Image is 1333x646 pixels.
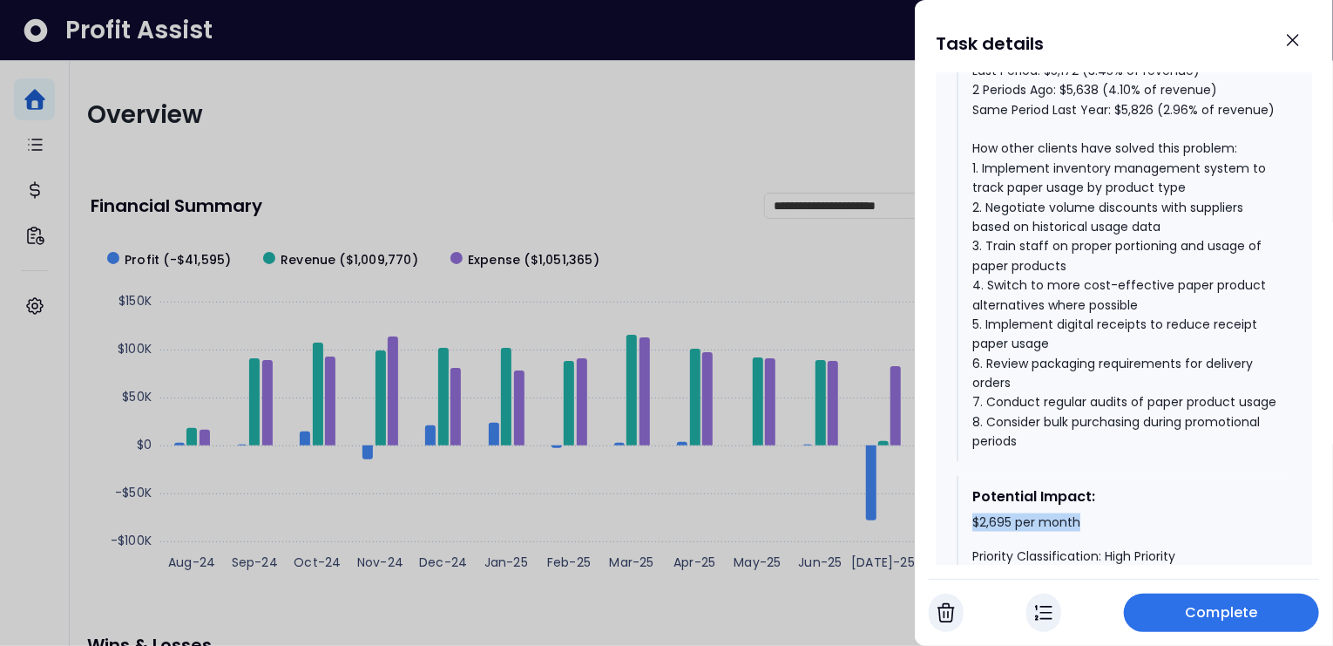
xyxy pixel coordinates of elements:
[936,28,1044,59] h1: Task details
[937,602,955,623] img: Cancel Task
[972,486,1277,507] div: Potential Impact:
[972,41,1277,451] div: Current Period: $8,521 (4.65% of revenue) Last Period: $5,172 (3.45% of revenue) 2 Periods Ago: $...
[972,514,1277,566] div: $2,695 per month Priority Classification: High Priority
[1186,602,1258,623] span: Complete
[1035,602,1052,623] img: In Progress
[1124,594,1319,632] button: Complete
[1274,21,1312,59] button: Close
